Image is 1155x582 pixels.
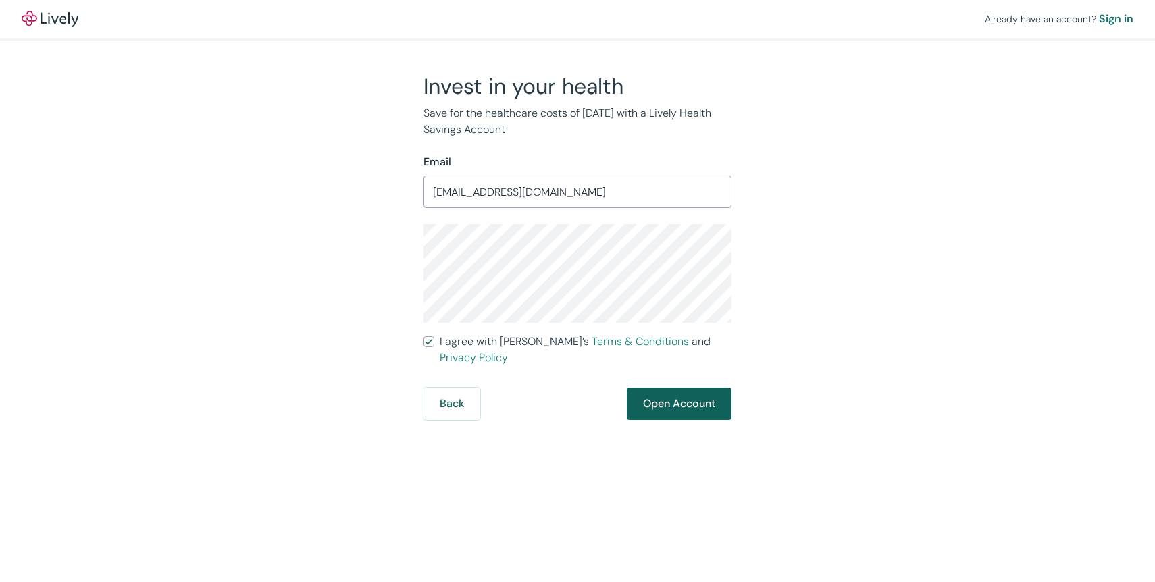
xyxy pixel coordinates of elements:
a: LivelyLively [22,11,78,27]
label: Email [423,154,451,170]
p: Save for the healthcare costs of [DATE] with a Lively Health Savings Account [423,105,731,138]
div: Already have an account? [985,11,1133,27]
a: Sign in [1099,11,1133,27]
img: Lively [22,11,78,27]
button: Back [423,388,480,420]
a: Terms & Conditions [592,334,689,348]
span: I agree with [PERSON_NAME]’s and [440,334,731,366]
button: Open Account [627,388,731,420]
a: Privacy Policy [440,350,508,365]
h2: Invest in your health [423,73,731,100]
